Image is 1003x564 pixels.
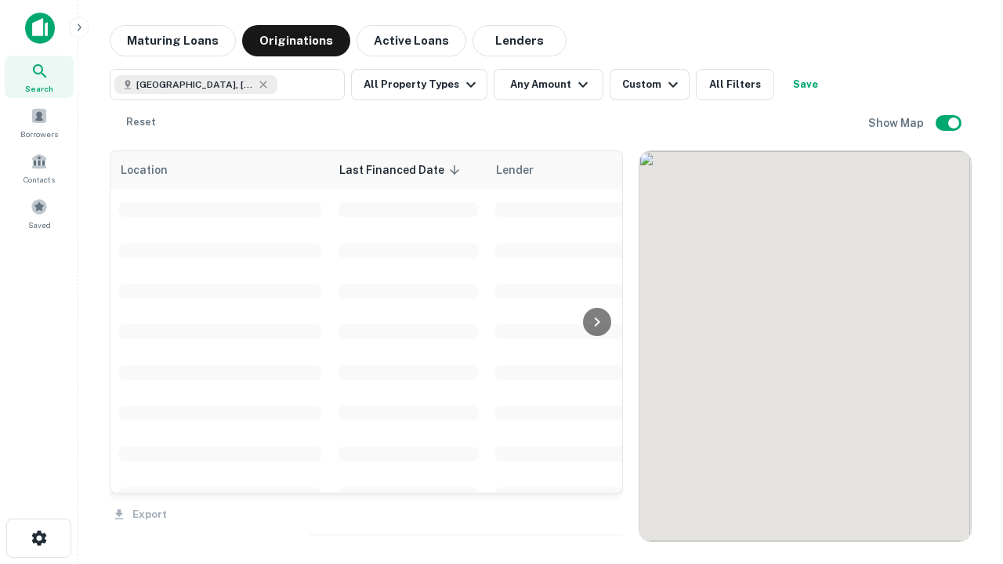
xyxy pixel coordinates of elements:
span: Search [25,82,53,95]
button: Lenders [473,25,567,56]
span: Lender [496,161,534,179]
a: Search [5,56,74,98]
img: capitalize-icon.png [25,13,55,44]
span: Location [120,161,188,179]
span: Borrowers [20,128,58,140]
th: Last Financed Date [330,151,487,189]
button: All Filters [696,69,774,100]
a: Saved [5,192,74,234]
div: Custom [622,75,683,94]
th: Lender [487,151,737,189]
button: Reset [116,107,166,138]
span: [GEOGRAPHIC_DATA], [GEOGRAPHIC_DATA] [136,78,254,92]
span: Contacts [24,173,55,186]
button: Custom [610,69,690,100]
button: All Property Types [351,69,487,100]
span: Saved [28,219,51,231]
a: Contacts [5,146,74,189]
button: Maturing Loans [110,25,236,56]
div: 0 0 [639,151,971,541]
th: Location [110,151,330,189]
button: Active Loans [357,25,466,56]
button: Originations [242,25,350,56]
button: Any Amount [494,69,603,100]
a: Borrowers [5,101,74,143]
button: Save your search to get updates of matches that match your search criteria. [780,69,831,100]
iframe: Chat Widget [925,439,1003,514]
span: Last Financed Date [339,161,465,179]
h6: Show Map [868,114,926,132]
